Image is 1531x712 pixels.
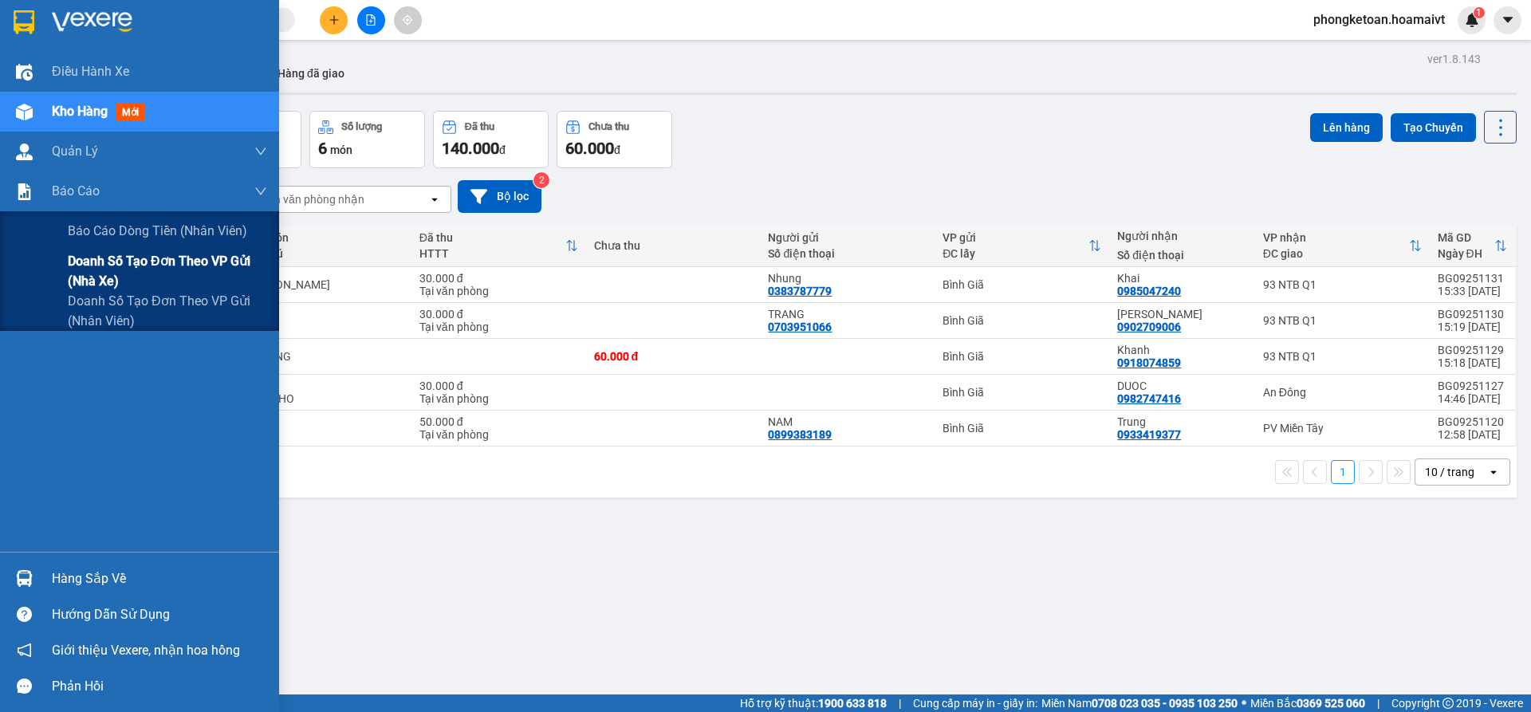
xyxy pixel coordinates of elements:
[419,308,578,321] div: 30.000 đ
[1255,225,1430,267] th: Toggle SortBy
[1494,6,1521,34] button: caret-down
[1242,700,1246,706] span: ⚪️
[818,697,887,710] strong: 1900 633 818
[265,54,357,92] button: Hàng đã giao
[1438,380,1508,392] div: BG09251127
[402,14,413,26] span: aim
[594,239,753,252] div: Chưa thu
[1438,415,1508,428] div: BG09251120
[433,111,549,168] button: Đã thu140.000đ
[318,139,327,158] span: 6
[17,643,32,658] span: notification
[419,415,578,428] div: 50.000 đ
[419,428,578,441] div: Tại văn phòng
[419,272,578,285] div: 30.000 đ
[943,278,1101,291] div: Bình Giã
[16,144,33,160] img: warehouse-icon
[52,603,267,627] div: Hướng dẫn sử dụng
[245,231,403,244] div: Tên món
[768,285,832,297] div: 0383787779
[419,321,578,333] div: Tại văn phòng
[52,141,98,161] span: Quản Lý
[1425,464,1474,480] div: 10 / trang
[1301,10,1458,30] span: phongketoan.hoamaivt
[442,139,499,158] span: 140.000
[557,111,672,168] button: Chưa thu60.000đ
[17,607,32,622] span: question-circle
[935,225,1109,267] th: Toggle SortBy
[1117,356,1181,369] div: 0918074859
[245,350,403,363] div: 2 THUNG
[943,350,1101,363] div: Bình Giã
[458,180,541,213] button: Bộ lọc
[245,278,403,291] div: THUNG NAU
[245,392,403,405] div: MUC KHO
[330,144,352,156] span: món
[565,139,614,158] span: 60.000
[1263,314,1422,327] div: 93 NTB Q1
[768,415,927,428] div: NAM
[1438,231,1495,244] div: Mã GD
[1263,278,1422,291] div: 93 NTB Q1
[1310,113,1383,142] button: Lên hàng
[116,104,145,121] span: mới
[1117,308,1246,321] div: THIEN ANH
[943,422,1101,435] div: Bình Giã
[740,694,887,712] span: Hỗ trợ kỹ thuật:
[899,694,901,712] span: |
[1438,321,1508,333] div: 15:19 [DATE]
[1438,308,1508,321] div: BG09251130
[1476,7,1482,18] span: 1
[419,247,565,260] div: HTTT
[16,183,33,200] img: solution-icon
[614,144,620,156] span: đ
[465,121,494,132] div: Đã thu
[254,145,267,158] span: down
[1117,272,1246,285] div: Khai
[1501,13,1515,27] span: caret-down
[411,225,586,267] th: Toggle SortBy
[419,392,578,405] div: Tại văn phòng
[768,321,832,333] div: 0703951066
[943,314,1101,327] div: Bình Giã
[245,247,403,260] div: Ghi chú
[943,231,1088,244] div: VP gửi
[1117,285,1181,297] div: 0985047240
[52,104,108,119] span: Kho hàng
[1263,350,1422,363] div: 93 NTB Q1
[1117,344,1246,356] div: Khanh
[428,193,441,206] svg: open
[1430,225,1516,267] th: Toggle SortBy
[1117,415,1246,428] div: Trung
[320,6,348,34] button: plus
[1041,694,1238,712] span: Miền Nam
[1438,344,1508,356] div: BG09251129
[309,111,425,168] button: Số lượng6món
[913,694,1037,712] span: Cung cấp máy in - giấy in:
[68,221,247,241] span: Báo cáo dòng tiền (nhân viên)
[52,567,267,591] div: Hàng sắp về
[1263,231,1409,244] div: VP nhận
[1427,50,1481,68] div: ver 1.8.143
[16,64,33,81] img: warehouse-icon
[17,679,32,694] span: message
[768,231,927,244] div: Người gửi
[1331,460,1355,484] button: 1
[1263,247,1409,260] div: ĐC giao
[14,10,34,34] img: logo-vxr
[1391,113,1476,142] button: Tạo Chuyến
[1438,285,1508,297] div: 15:33 [DATE]
[419,285,578,297] div: Tại văn phòng
[499,144,506,156] span: đ
[1377,694,1379,712] span: |
[1117,380,1246,392] div: DUOC
[245,314,403,327] div: HOP
[1117,428,1181,441] div: 0933419377
[52,181,100,201] span: Báo cáo
[588,121,629,132] div: Chưa thu
[254,185,267,198] span: down
[245,380,403,392] div: GOI
[1465,13,1479,27] img: icon-new-feature
[341,121,382,132] div: Số lượng
[1263,386,1422,399] div: An Đông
